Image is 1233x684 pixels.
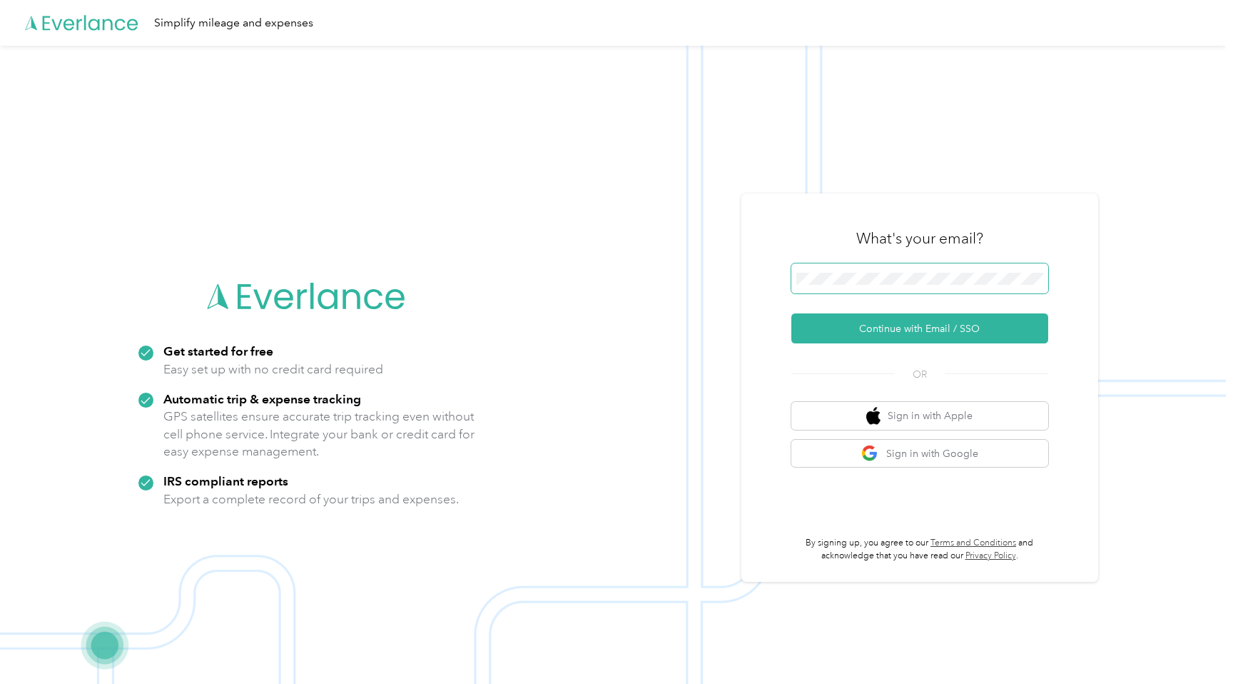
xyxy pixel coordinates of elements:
button: apple logoSign in with Apple [791,402,1048,430]
img: apple logo [866,407,881,425]
div: Simplify mileage and expenses [154,14,313,32]
p: GPS satellites ensure accurate trip tracking even without cell phone service. Integrate your bank... [163,408,475,461]
button: Continue with Email / SSO [791,313,1048,343]
button: google logoSign in with Google [791,440,1048,468]
strong: IRS compliant reports [163,473,288,488]
span: OR [895,367,945,382]
p: By signing up, you agree to our and acknowledge that you have read our . [791,537,1048,562]
h3: What's your email? [856,228,983,248]
strong: Automatic trip & expense tracking [163,391,361,406]
a: Privacy Policy [965,550,1016,561]
strong: Get started for free [163,343,273,358]
a: Terms and Conditions [930,538,1016,548]
img: google logo [861,445,879,463]
p: Export a complete record of your trips and expenses. [163,491,459,508]
p: Easy set up with no credit card required [163,361,383,378]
